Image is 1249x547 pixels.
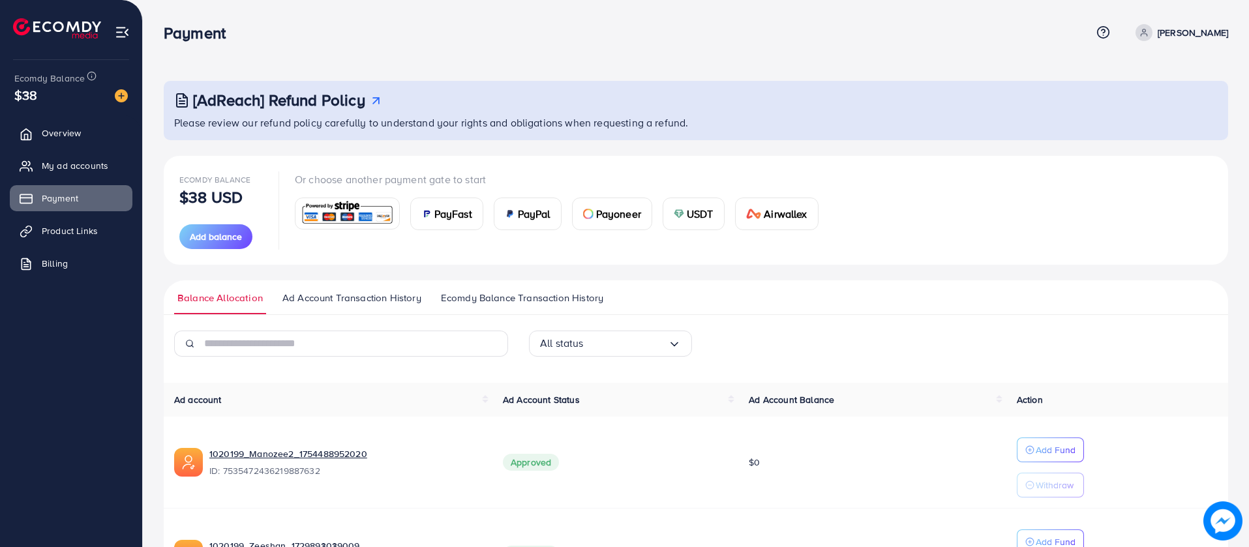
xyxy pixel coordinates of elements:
button: Add Fund [1017,437,1084,462]
a: [PERSON_NAME] [1130,24,1228,41]
a: cardUSDT [663,198,725,230]
span: Ecomdy Balance [14,72,85,85]
p: Withdraw [1036,477,1074,493]
a: card [295,198,400,229]
span: Payment [42,192,78,205]
img: image [1203,501,1242,540]
span: $0 [749,456,760,469]
img: card [674,209,684,219]
p: [PERSON_NAME] [1158,25,1228,40]
a: Product Links [10,218,132,244]
h3: [AdReach] Refund Policy [193,91,365,110]
p: Please review our refund policy carefully to understand your rights and obligations when requesti... [174,115,1220,130]
p: $38 USD [179,189,243,205]
img: card [299,200,395,228]
span: Payoneer [596,206,641,222]
a: Overview [10,120,132,146]
span: All status [540,333,584,353]
button: Withdraw [1017,473,1084,497]
span: $38 [14,85,37,104]
span: PayFast [434,206,472,222]
img: card [505,209,515,219]
a: My ad accounts [10,153,132,179]
p: Add Fund [1036,442,1076,458]
a: Billing [10,250,132,276]
a: cardAirwallex [735,198,819,230]
div: <span class='underline'>1020199_Manozee2_1754488952020</span></br>7535472436219887632 [209,447,482,477]
span: ID: 7535472436219887632 [209,464,482,477]
span: Airwallex [764,206,807,222]
span: Ecomdy Balance Transaction History [441,291,603,305]
img: card [421,209,432,219]
span: Ad account [174,393,222,406]
input: Search for option [584,333,668,353]
img: card [746,209,762,219]
span: My ad accounts [42,159,108,172]
button: Add balance [179,224,252,249]
img: image [115,89,128,102]
a: cardPayFast [410,198,483,230]
img: menu [115,25,130,40]
div: Search for option [529,331,692,357]
span: Action [1017,393,1043,406]
a: 1020199_Manozee2_1754488952020 [209,447,367,460]
span: PayPal [518,206,550,222]
span: Approved [503,454,559,471]
span: Product Links [42,224,98,237]
span: Overview [42,126,81,140]
a: cardPayoneer [572,198,652,230]
span: USDT [687,206,714,222]
a: cardPayPal [494,198,562,230]
img: ic-ads-acc.e4c84228.svg [174,448,203,477]
a: Payment [10,185,132,211]
span: Balance Allocation [177,291,263,305]
p: Or choose another payment gate to start [295,171,829,187]
h3: Payment [164,23,236,42]
span: Billing [42,257,68,270]
span: Ad Account Status [503,393,580,406]
span: Ad Account Transaction History [282,291,421,305]
span: Ad Account Balance [749,393,834,406]
img: logo [13,18,101,38]
span: Add balance [190,230,242,243]
span: Ecomdy Balance [179,174,250,185]
img: card [583,209,594,219]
